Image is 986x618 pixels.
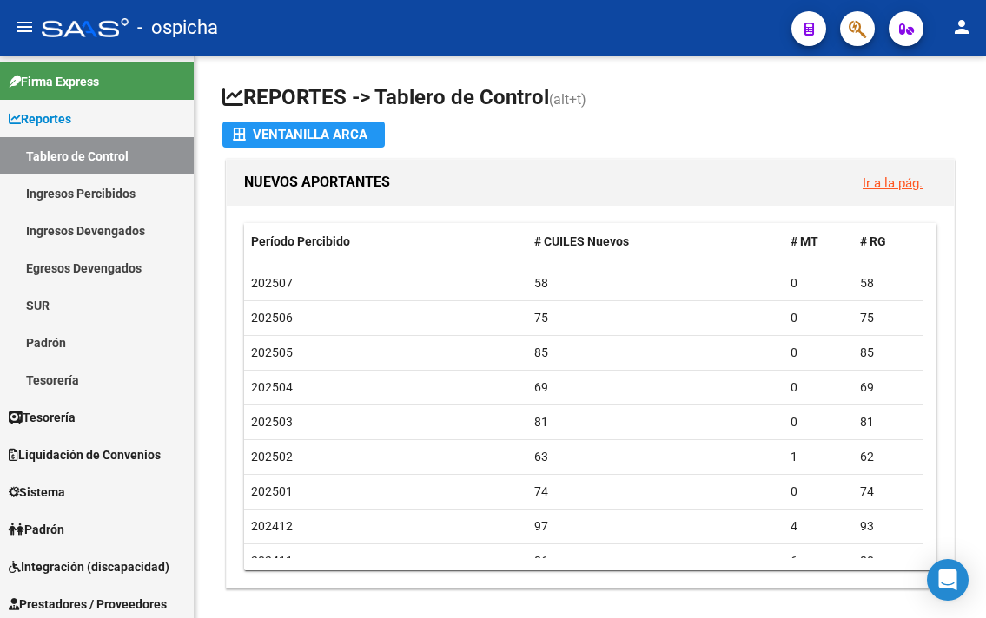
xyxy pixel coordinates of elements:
datatable-header-cell: # RG [853,223,923,260]
span: Período Percibido [251,234,350,248]
span: Firma Express [9,72,99,91]
div: 85 [860,343,916,363]
div: 63 [534,447,778,467]
div: 86 [534,551,778,571]
div: 81 [860,412,916,432]
span: (alt+t) [549,91,586,108]
div: 80 [860,551,916,571]
div: 81 [534,412,778,432]
span: Padrón [9,520,64,539]
span: NUEVOS APORTANTES [244,174,390,190]
span: Reportes [9,109,71,128]
span: # CUILES Nuevos [534,234,629,248]
div: 69 [860,378,916,398]
mat-icon: person [951,16,972,37]
div: 58 [860,273,916,293]
div: 74 [860,482,916,502]
span: 202506 [251,311,293,325]
div: 0 [791,273,846,293]
datatable-header-cell: Período Percibido [244,223,527,260]
div: 1 [791,447,846,467]
div: 58 [534,273,778,293]
a: Ir a la pág. [863,175,923,191]
span: 202504 [251,380,293,394]
span: # MT [791,234,818,248]
span: Tesorería [9,408,76,427]
div: 0 [791,412,846,432]
span: Prestadores / Proveedores [9,595,167,614]
div: 62 [860,447,916,467]
div: 85 [534,343,778,363]
span: Sistema [9,483,65,502]
div: 0 [791,482,846,502]
span: 202507 [251,276,293,290]
h1: REPORTES -> Tablero de Control [222,83,958,114]
button: Ir a la pág. [849,167,936,199]
div: 69 [534,378,778,398]
span: # RG [860,234,886,248]
span: 202502 [251,450,293,463]
button: Ventanilla ARCA [222,122,385,148]
div: 6 [791,551,846,571]
span: 202501 [251,484,293,498]
div: 74 [534,482,778,502]
span: - ospicha [137,9,218,47]
mat-icon: menu [14,16,35,37]
span: 202411 [251,554,293,568]
span: 202412 [251,519,293,533]
div: 75 [534,308,778,328]
div: Ventanilla ARCA [233,122,374,148]
div: 4 [791,516,846,536]
div: 0 [791,343,846,363]
div: 0 [791,378,846,398]
div: 75 [860,308,916,328]
span: 202505 [251,345,293,359]
span: 202503 [251,415,293,429]
span: Liquidación de Convenios [9,445,161,464]
div: 97 [534,516,778,536]
span: Integración (discapacidad) [9,557,169,576]
datatable-header-cell: # MT [784,223,853,260]
div: 0 [791,308,846,328]
div: Open Intercom Messenger [927,559,969,601]
datatable-header-cell: # CUILES Nuevos [527,223,784,260]
div: 93 [860,516,916,536]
